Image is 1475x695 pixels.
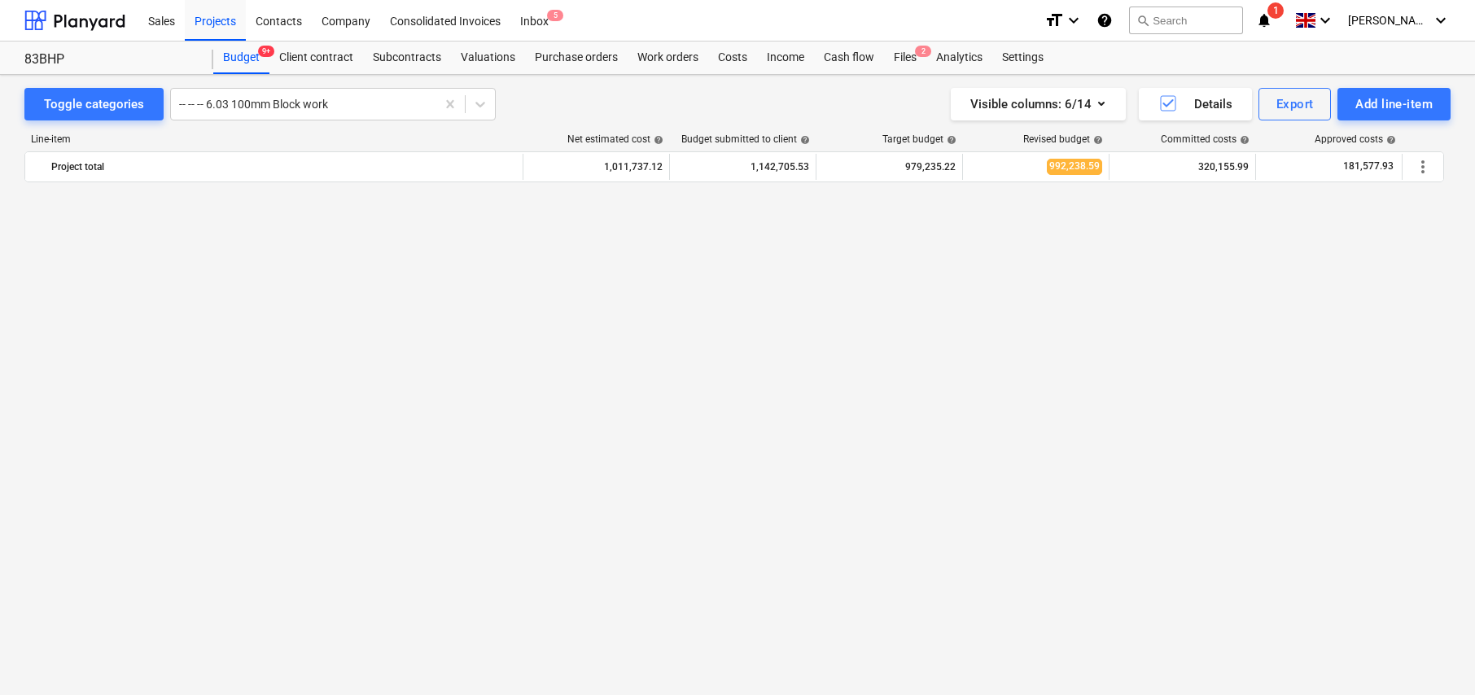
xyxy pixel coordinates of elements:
a: Client contract [269,42,363,74]
span: 9+ [258,46,274,57]
span: 181,577.93 [1342,160,1395,173]
span: 1 [1267,2,1284,19]
span: [PERSON_NAME] [1348,14,1429,27]
span: 2 [915,46,931,57]
i: Knowledge base [1096,11,1113,30]
button: Toggle categories [24,88,164,120]
div: Details [1158,94,1232,115]
div: Approved costs [1315,133,1396,145]
div: 1,011,737.12 [530,154,663,180]
i: format_size [1044,11,1064,30]
a: Files2 [884,42,926,74]
i: keyboard_arrow_down [1064,11,1083,30]
span: search [1136,14,1149,27]
div: 979,235.22 [823,154,956,180]
div: Add line-item [1355,94,1433,115]
div: Net estimated cost [567,133,663,145]
a: Costs [708,42,757,74]
span: help [943,135,956,145]
button: Visible columns:6/14 [951,88,1126,120]
a: Analytics [926,42,992,74]
div: Committed costs [1161,133,1250,145]
button: Add line-item [1337,88,1451,120]
span: help [1236,135,1250,145]
span: help [1090,135,1103,145]
div: Visible columns : 6/14 [970,94,1106,115]
span: help [1383,135,1396,145]
div: Files [884,42,926,74]
i: keyboard_arrow_down [1431,11,1451,30]
span: 5 [547,10,563,21]
a: Cash flow [814,42,884,74]
div: Budget submitted to client [681,133,810,145]
span: help [650,135,663,145]
div: 1,142,705.53 [676,154,809,180]
div: Budget [213,42,269,74]
div: Target budget [882,133,956,145]
span: 992,238.59 [1047,159,1102,174]
button: Details [1139,88,1252,120]
div: Export [1276,94,1314,115]
iframe: Chat Widget [1394,617,1475,695]
a: Work orders [628,42,708,74]
a: Settings [992,42,1053,74]
div: 83BHP [24,51,194,68]
a: Budget9+ [213,42,269,74]
a: Purchase orders [525,42,628,74]
i: keyboard_arrow_down [1315,11,1335,30]
i: notifications [1256,11,1272,30]
a: Income [757,42,814,74]
div: Toggle categories [44,94,144,115]
button: Search [1129,7,1243,34]
div: Revised budget [1023,133,1103,145]
button: Export [1258,88,1332,120]
a: Valuations [451,42,525,74]
div: Project total [51,154,516,180]
span: help [797,135,810,145]
div: Line-item [24,133,524,145]
span: More actions [1413,157,1433,177]
div: 320,155.99 [1116,154,1249,180]
a: Subcontracts [363,42,451,74]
